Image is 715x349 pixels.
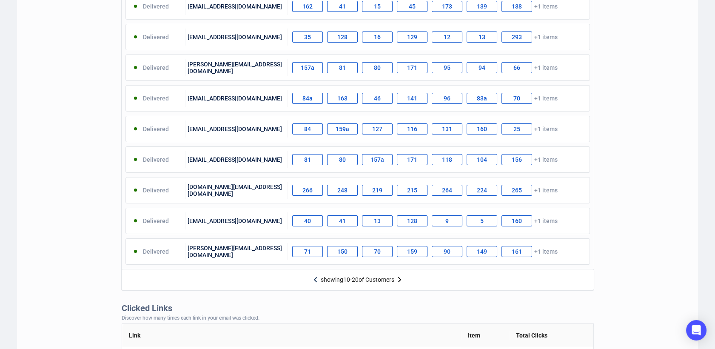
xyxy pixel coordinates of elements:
div: +1 items [288,90,590,107]
div: 116 [397,123,427,134]
div: Delivered [126,151,186,168]
div: Delivered [126,182,186,199]
div: 96 [432,93,462,104]
div: 219 [362,185,393,196]
div: 40 [292,215,323,226]
div: 149 [467,246,497,257]
div: 81 [292,154,323,165]
div: 12 [432,31,462,43]
div: [EMAIL_ADDRESS][DOMAIN_NAME] [185,29,288,46]
div: Delivered [126,90,186,107]
div: 5 [467,215,497,226]
div: Delivered [126,29,186,46]
div: 163 [327,93,358,104]
div: Discover how many times each link in your email was clicked. [122,315,594,321]
div: 127 [362,123,393,134]
div: Open Intercom Messenger [686,320,706,340]
div: 160 [501,215,532,226]
div: 293 [501,31,532,43]
div: 83a [467,93,497,104]
th: Total Clicks [509,324,593,347]
div: 131 [432,123,462,134]
div: 13 [467,31,497,43]
div: +1 items [288,212,590,229]
div: 66 [501,62,532,73]
div: [EMAIL_ADDRESS][DOMAIN_NAME] [185,90,288,107]
th: Item [461,324,510,347]
div: 215 [397,185,427,196]
div: [EMAIL_ADDRESS][DOMAIN_NAME] [185,151,288,168]
th: Link [122,324,461,347]
img: right-arrow.svg [394,275,405,285]
div: 15 [362,1,393,12]
div: 171 [397,154,427,165]
div: 264 [432,185,462,196]
div: 16 [362,31,393,43]
div: 81 [327,62,358,73]
div: [PERSON_NAME][EMAIL_ADDRESS][DOMAIN_NAME] [185,243,288,260]
div: 266 [292,185,323,196]
div: 129 [397,31,427,43]
div: 9 [432,215,462,226]
div: Delivered [126,59,186,76]
div: 90 [432,246,462,257]
div: 159a [327,123,358,134]
div: 80 [362,62,393,73]
div: 173 [432,1,462,12]
div: +1 items [288,243,590,260]
div: 41 [327,1,358,12]
div: Delivered [126,120,186,137]
div: +1 items [288,182,590,199]
div: 70 [362,246,393,257]
div: +1 items [288,151,590,168]
div: 157a [292,62,323,73]
div: 224 [467,185,497,196]
div: 128 [327,31,358,43]
div: 141 [397,93,427,104]
div: 46 [362,93,393,104]
div: 265 [501,185,532,196]
div: 156 [501,154,532,165]
div: 128 [397,215,427,226]
div: [EMAIL_ADDRESS][DOMAIN_NAME] [185,120,288,137]
div: 84 [292,123,323,134]
div: 150 [327,246,358,257]
div: 94 [467,62,497,73]
div: 71 [292,246,323,257]
div: 41 [327,215,358,226]
div: 45 [397,1,427,12]
div: [DOMAIN_NAME][EMAIL_ADDRESS][DOMAIN_NAME] [185,182,288,199]
div: 118 [432,154,462,165]
div: 70 [501,93,532,104]
img: left-arrow.png [310,275,321,285]
div: [EMAIL_ADDRESS][DOMAIN_NAME] [185,212,288,229]
div: Delivered [126,243,186,260]
div: 104 [467,154,497,165]
div: +1 items [288,120,590,137]
div: 160 [467,123,497,134]
div: +1 items [288,29,590,46]
div: 35 [292,31,323,43]
div: showing 10 - 20 of Customers [321,276,394,283]
div: 95 [432,62,462,73]
div: Clicked Links [122,303,594,313]
div: 157a [362,154,393,165]
div: 84a [292,93,323,104]
div: 80 [327,154,358,165]
div: 171 [397,62,427,73]
div: [PERSON_NAME][EMAIL_ADDRESS][DOMAIN_NAME] [185,59,288,76]
div: 162 [292,1,323,12]
div: 161 [501,246,532,257]
div: 159 [397,246,427,257]
div: 13 [362,215,393,226]
div: 138 [501,1,532,12]
div: 139 [467,1,497,12]
div: 248 [327,185,358,196]
div: Delivered [126,212,186,229]
div: 25 [501,123,532,134]
div: +1 items [288,59,590,76]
